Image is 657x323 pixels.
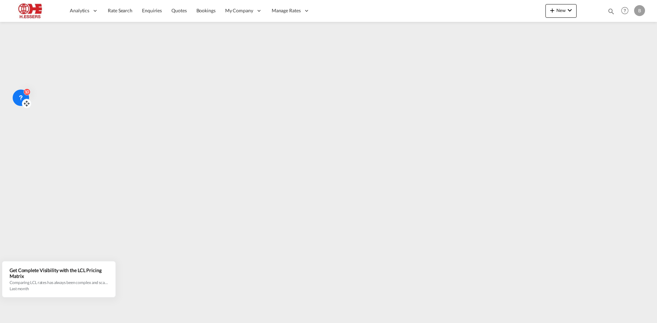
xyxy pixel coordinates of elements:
span: New [548,8,574,13]
div: Help [619,5,634,17]
div: icon-magnify [607,8,615,18]
button: icon-plus 400-fgNewicon-chevron-down [545,4,577,18]
md-icon: icon-plus 400-fg [548,6,556,14]
md-icon: icon-magnify [607,8,615,15]
span: Enquiries [142,8,162,13]
span: My Company [225,7,253,14]
span: Help [619,5,631,16]
div: B [634,5,645,16]
img: 690005f0ba9d11ee90968bb23dcea500.JPG [10,3,56,18]
span: Bookings [196,8,216,13]
span: Quotes [171,8,186,13]
md-icon: icon-chevron-down [566,6,574,14]
span: Analytics [70,7,89,14]
span: Rate Search [108,8,132,13]
span: Manage Rates [272,7,301,14]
